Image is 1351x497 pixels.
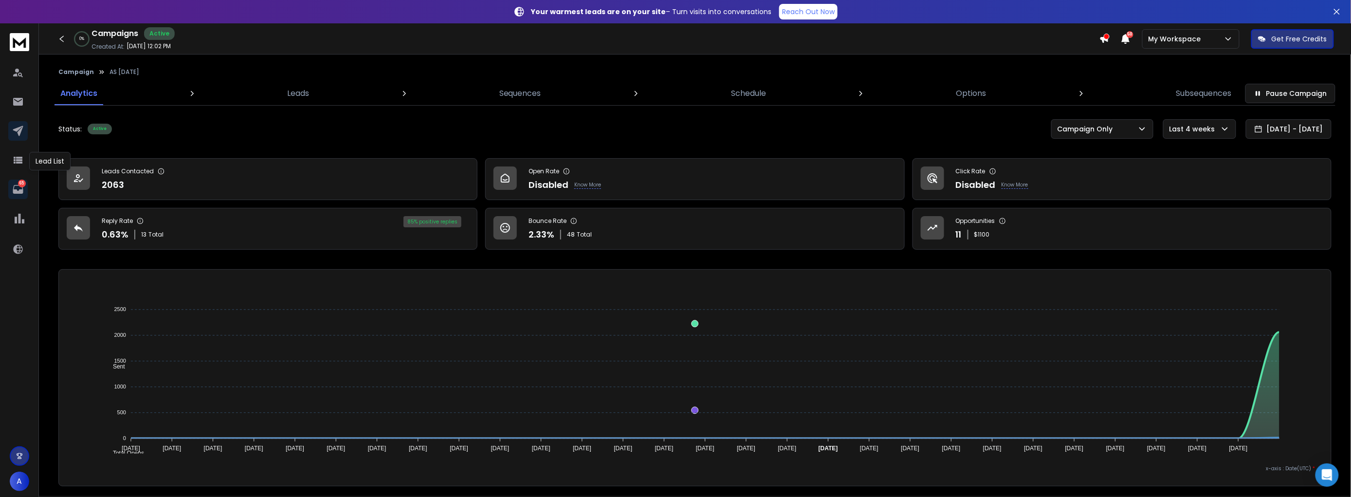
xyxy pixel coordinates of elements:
p: 2.33 % [529,228,554,241]
tspan: [DATE] [450,445,468,452]
tspan: [DATE] [573,445,591,452]
span: Sent [106,363,125,370]
tspan: [DATE] [1065,445,1084,452]
a: Click RateDisabledKnow More [913,158,1332,200]
tspan: [DATE] [122,445,140,452]
tspan: [DATE] [819,445,838,452]
tspan: [DATE] [901,445,920,452]
div: Active [88,124,112,134]
p: Know More [1002,181,1028,189]
button: Pause Campaign [1245,84,1335,103]
p: Last 4 weeks [1169,124,1219,134]
p: Analytics [60,88,97,99]
span: 48 [567,231,575,239]
button: Get Free Credits [1251,29,1334,49]
p: Opportunities [956,217,995,225]
tspan: [DATE] [860,445,878,452]
p: x-axis : Date(UTC) [74,465,1315,472]
img: logo [10,33,29,51]
tspan: [DATE] [1024,445,1043,452]
p: Reach Out Now [782,7,835,17]
span: 50 [1127,31,1133,38]
span: Total Opens [106,450,144,457]
p: Sequences [499,88,541,99]
p: Disabled [956,178,996,192]
tspan: [DATE] [737,445,755,452]
tspan: 2000 [114,332,126,338]
a: Bounce Rate2.33%48Total [485,208,904,250]
a: Reply Rate0.63%13Total85% positive replies [58,208,477,250]
p: 2063 [102,178,124,192]
tspan: [DATE] [614,445,633,452]
p: 11 [956,228,962,241]
a: Subsequences [1170,82,1238,105]
p: Leads Contacted [102,167,154,175]
a: 65 [8,180,28,199]
p: Bounce Rate [529,217,566,225]
p: Status: [58,124,82,134]
a: Opportunities11$1100 [913,208,1332,250]
tspan: [DATE] [696,445,714,452]
tspan: [DATE] [491,445,510,452]
p: Open Rate [529,167,559,175]
tspan: [DATE] [1147,445,1166,452]
div: Open Intercom Messenger [1315,463,1339,487]
a: Schedule [725,82,772,105]
a: Leads [281,82,315,105]
button: Campaign [58,68,94,76]
tspan: [DATE] [409,445,427,452]
tspan: [DATE] [1229,445,1248,452]
tspan: 0 [123,436,126,442]
p: 0.63 % [102,228,128,241]
strong: Your warmest leads are on your site [531,7,666,17]
p: My Workspace [1149,34,1205,44]
tspan: 1500 [114,358,126,364]
a: Reach Out Now [779,4,838,19]
button: A [10,472,29,491]
tspan: [DATE] [655,445,674,452]
tspan: [DATE] [1188,445,1207,452]
p: – Turn visits into conversations [531,7,771,17]
p: 0 % [79,36,84,42]
p: $ 1100 [974,231,990,239]
p: Disabled [529,178,568,192]
tspan: [DATE] [245,445,263,452]
tspan: [DATE] [1106,445,1125,452]
div: Active [144,27,175,40]
button: [DATE] - [DATE] [1246,119,1332,139]
p: [DATE] 12:02 PM [127,42,171,50]
tspan: [DATE] [942,445,961,452]
tspan: [DATE] [983,445,1002,452]
span: Total [148,231,164,239]
tspan: [DATE] [532,445,550,452]
a: Leads Contacted2063 [58,158,477,200]
a: Open RateDisabledKnow More [485,158,904,200]
a: Options [950,82,992,105]
p: Reply Rate [102,217,133,225]
p: Created At: [91,43,125,51]
div: Lead List [29,152,71,170]
tspan: 500 [117,410,126,416]
tspan: [DATE] [327,445,345,452]
tspan: [DATE] [163,445,181,452]
h1: Campaigns [91,28,138,39]
tspan: 1000 [114,384,126,390]
p: AS [DATE] [110,68,139,76]
p: Know More [574,181,601,189]
p: 65 [18,180,26,187]
p: Campaign Only [1058,124,1117,134]
p: Click Rate [956,167,986,175]
a: Sequences [493,82,547,105]
tspan: 2500 [114,307,126,313]
p: Leads [287,88,309,99]
div: 85 % positive replies [403,216,461,227]
p: Options [956,88,986,99]
span: Total [577,231,592,239]
tspan: [DATE] [778,445,797,452]
tspan: [DATE] [203,445,222,452]
p: Schedule [731,88,766,99]
tspan: [DATE] [368,445,386,452]
tspan: [DATE] [286,445,304,452]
